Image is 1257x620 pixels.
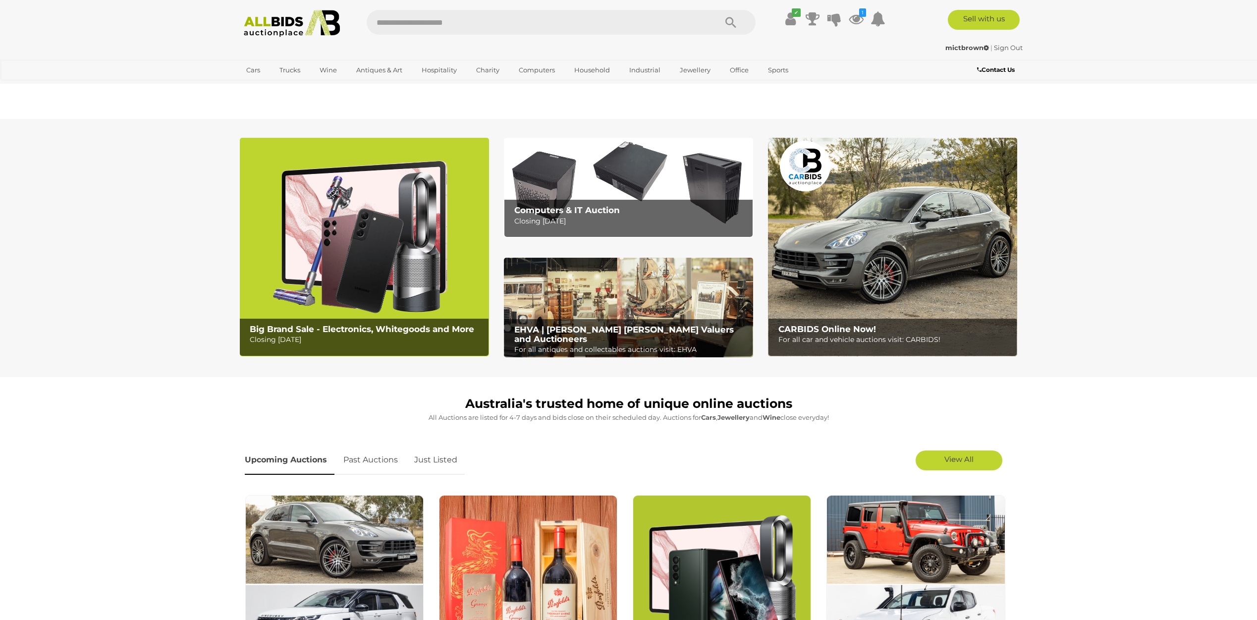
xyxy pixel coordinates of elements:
[792,8,801,17] i: ✔
[706,10,756,35] button: Search
[768,138,1017,356] img: CARBIDS Online Now!
[245,446,334,475] a: Upcoming Auctions
[701,413,716,421] strong: Cars
[673,62,717,78] a: Jewellery
[623,62,667,78] a: Industrial
[240,138,489,356] img: Big Brand Sale - Electronics, Whitegoods and More
[313,62,343,78] a: Wine
[948,10,1020,30] a: Sell with us
[238,10,346,37] img: Allbids.com.au
[568,62,616,78] a: Household
[240,138,489,356] a: Big Brand Sale - Electronics, Whitegoods and More Big Brand Sale - Electronics, Whitegoods and Mo...
[240,78,323,95] a: [GEOGRAPHIC_DATA]
[977,66,1015,73] b: Contact Us
[504,258,753,358] img: EHVA | Evans Hastings Valuers and Auctioneers
[514,215,748,227] p: Closing [DATE]
[250,334,483,346] p: Closing [DATE]
[849,10,864,28] a: 1
[859,8,866,17] i: 1
[944,454,974,464] span: View All
[470,62,506,78] a: Charity
[245,397,1013,411] h1: Australia's trusted home of unique online auctions
[514,325,734,344] b: EHVA | [PERSON_NAME] [PERSON_NAME] Valuers and Auctioneers
[916,451,1002,470] a: View All
[977,64,1017,75] a: Contact Us
[945,44,989,52] strong: mictbrown
[514,205,620,215] b: Computers & IT Auction
[717,413,750,421] strong: Jewellery
[245,412,1013,423] p: All Auctions are listed for 4-7 days and bids close on their scheduled day. Auctions for , and cl...
[250,324,474,334] b: Big Brand Sale - Electronics, Whitegoods and More
[504,138,753,237] a: Computers & IT Auction Computers & IT Auction Closing [DATE]
[945,44,990,52] a: mictbrown
[990,44,992,52] span: |
[512,62,561,78] a: Computers
[723,62,755,78] a: Office
[273,62,307,78] a: Trucks
[415,62,463,78] a: Hospitality
[778,334,1012,346] p: For all car and vehicle auctions visit: CARBIDS!
[768,138,1017,356] a: CARBIDS Online Now! CARBIDS Online Now! For all car and vehicle auctions visit: CARBIDS!
[407,446,465,475] a: Just Listed
[778,324,876,334] b: CARBIDS Online Now!
[336,446,405,475] a: Past Auctions
[514,343,748,356] p: For all antiques and collectables auctions visit: EHVA
[240,62,267,78] a: Cars
[763,413,780,421] strong: Wine
[994,44,1023,52] a: Sign Out
[762,62,795,78] a: Sports
[350,62,409,78] a: Antiques & Art
[783,10,798,28] a: ✔
[504,258,753,358] a: EHVA | Evans Hastings Valuers and Auctioneers EHVA | [PERSON_NAME] [PERSON_NAME] Valuers and Auct...
[504,138,753,237] img: Computers & IT Auction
